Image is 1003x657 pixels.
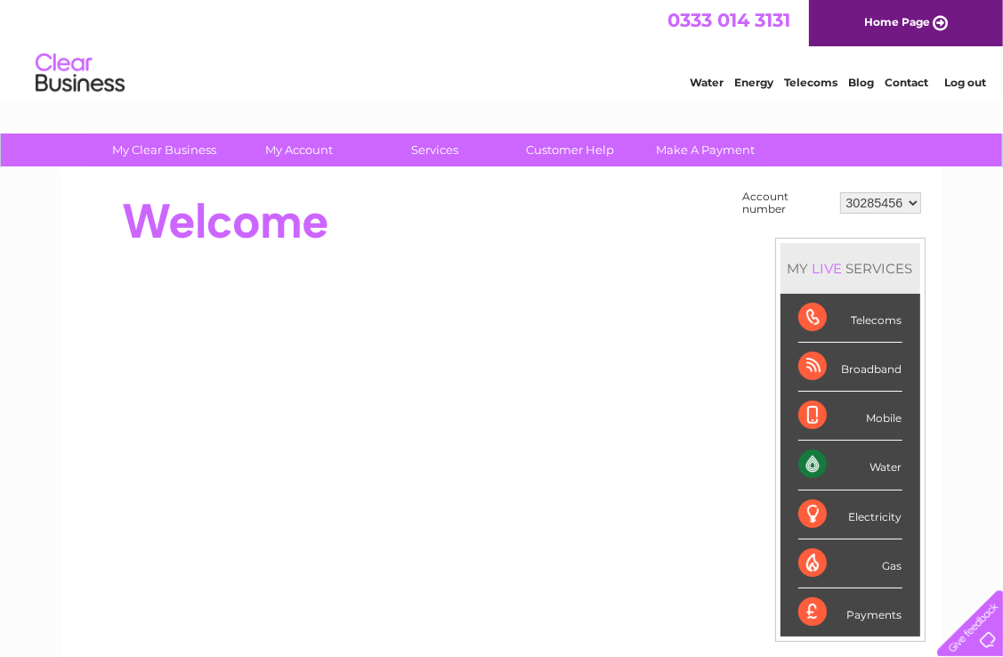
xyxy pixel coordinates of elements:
div: Mobile [798,392,902,441]
a: Services [361,134,508,166]
a: My Account [226,134,373,166]
a: Energy [734,76,773,89]
div: Telecoms [798,294,902,343]
div: Water [798,441,902,490]
div: LIVE [809,260,846,277]
a: Contact [885,76,928,89]
a: Blog [848,76,874,89]
div: Payments [798,588,902,637]
a: Log out [944,76,986,89]
div: Gas [798,539,902,588]
div: Broadband [798,343,902,392]
a: Make A Payment [632,134,779,166]
div: Clear Business is a trading name of Verastar Limited (registered in [GEOGRAPHIC_DATA] No. 3667643... [82,10,923,86]
a: Customer Help [497,134,643,166]
img: logo.png [35,46,125,101]
div: Electricity [798,491,902,539]
a: My Clear Business [91,134,238,166]
div: MY SERVICES [781,243,920,294]
td: Account number [739,186,836,220]
a: 0333 014 3131 [667,9,790,31]
a: Water [690,76,724,89]
a: Telecoms [784,76,837,89]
